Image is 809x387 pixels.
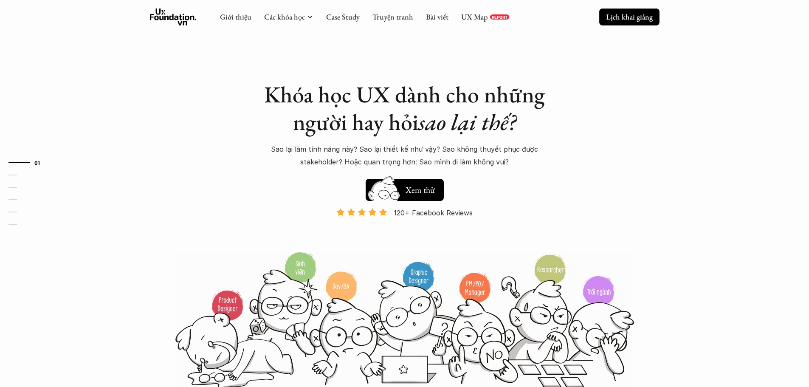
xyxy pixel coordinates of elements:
[490,14,509,20] a: REPORT
[366,175,444,201] a: Xem thử
[220,12,251,22] a: Giới thiệu
[599,8,660,25] a: Lịch khai giảng
[492,14,507,20] p: REPORT
[394,206,473,219] p: 120+ Facebook Reviews
[264,12,305,22] a: Các khóa học
[34,160,40,166] strong: 01
[461,12,488,22] a: UX Map
[326,12,360,22] a: Case Study
[372,12,413,22] a: Truyện tranh
[426,12,448,22] a: Bài viết
[8,158,49,168] a: 01
[406,184,435,196] h5: Xem thử
[418,107,516,137] em: sao lại thế?
[260,143,549,169] p: Sao lại làm tính năng này? Sao lại thiết kế như vậy? Sao không thuyết phục được stakeholder? Hoặc...
[329,208,480,251] a: 120+ Facebook Reviews
[256,81,553,136] h1: Khóa học UX dành cho những người hay hỏi
[606,12,653,22] p: Lịch khai giảng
